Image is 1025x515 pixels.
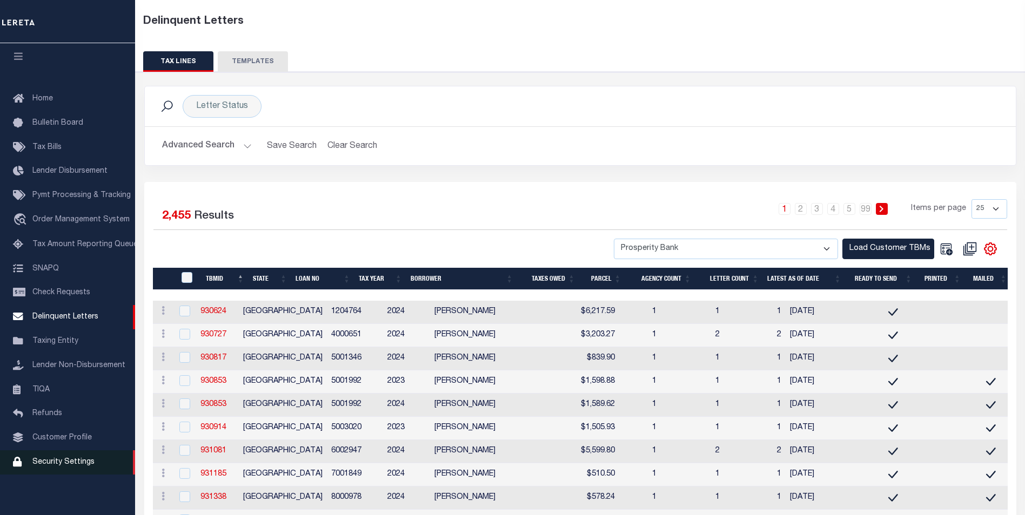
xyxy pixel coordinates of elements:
td: [GEOGRAPHIC_DATA] [239,301,327,324]
td: [PERSON_NAME] [430,324,563,347]
th: LETTER COUNT: activate to sort column ascending [695,268,763,290]
span: Lender Disbursement [32,167,108,175]
span: SNAPQ [32,265,59,272]
button: Load Customer TBMs [842,239,934,260]
a: 1 [779,203,790,215]
td: 1 [724,463,786,486]
button: TEMPLATES [218,51,288,72]
span: Items per page [911,203,966,215]
td: [PERSON_NAME] [430,394,563,417]
span: Home [32,95,53,103]
td: 1 [619,324,661,347]
td: [DATE] [786,417,861,440]
td: 2024 [383,486,430,510]
td: 2023 [383,417,430,440]
td: $839.90 [563,347,619,370]
div: Letter Status [183,95,262,118]
td: 1204764 [327,301,383,324]
td: [PERSON_NAME] [430,417,563,440]
th: Agency Count: activate to sort column ascending [626,268,695,290]
a: 930914 [200,424,226,431]
span: Order Management System [32,216,130,223]
button: Save Search [260,135,323,157]
a: 931338 [200,493,226,501]
span: Bulletin Board [32,119,83,127]
td: $1,589.62 [563,394,619,417]
a: 4 [827,203,839,215]
th: PRINTED: activate to sort column ascending [916,268,965,290]
span: Delinquent Letters [32,313,98,321]
th: READY TO SEND: activate to sort column ascending [846,268,916,290]
td: 1 [724,394,786,417]
td: 1 [619,301,661,324]
td: 1 [661,394,724,417]
td: 5003020 [327,417,383,440]
td: [DATE] [786,394,861,417]
a: 930624 [200,308,226,315]
td: 2024 [383,301,430,324]
td: 2 [661,440,724,463]
td: 5001992 [327,370,383,394]
td: [DATE] [786,440,861,463]
td: [GEOGRAPHIC_DATA] [239,486,327,510]
span: 2,455 [162,211,191,222]
td: $1,505.93 [563,417,619,440]
td: 8000978 [327,486,383,510]
td: 1 [619,417,661,440]
th: BORROWER: activate to sort column ascending [406,268,517,290]
td: $1,598.88 [563,370,619,394]
td: $3,203.27 [563,324,619,347]
td: 1 [619,370,661,394]
span: Check Requests [32,289,90,296]
td: [PERSON_NAME] [430,463,563,486]
span: Lender Non-Disbursement [32,362,125,369]
td: [DATE] [786,324,861,347]
a: 2 [795,203,807,215]
td: 2 [724,324,786,347]
a: 930853 [200,377,226,385]
th: STATE: activate to sort column ascending [249,268,292,290]
th: LATEST AS OF DATE: activate to sort column ascending [763,268,845,290]
span: Refunds [32,410,62,417]
td: [PERSON_NAME] [430,301,563,324]
span: TIQA [32,385,50,393]
a: 931185 [200,470,226,478]
td: $578.24 [563,486,619,510]
td: 2023 [383,370,430,394]
span: Customer Profile [32,434,92,442]
a: 5 [843,203,855,215]
td: 1 [619,486,661,510]
td: 2024 [383,347,430,370]
td: $510.50 [563,463,619,486]
td: [PERSON_NAME] [430,370,563,394]
td: [DATE] [786,486,861,510]
td: 1 [724,370,786,394]
td: [GEOGRAPHIC_DATA] [239,463,327,486]
th: PARCEL: activate to sort column ascending [579,268,625,290]
td: 1 [619,463,661,486]
td: [DATE] [786,301,861,324]
td: 1 [724,417,786,440]
button: Clear Search [323,135,382,157]
td: 1 [619,347,661,370]
td: [GEOGRAPHIC_DATA] [239,370,327,394]
th: Tax Year: activate to sort column ascending [354,268,406,290]
td: $6,217.59 [563,301,619,324]
td: [PERSON_NAME] [430,347,563,370]
span: Pymt Processing & Tracking [32,192,131,199]
td: [GEOGRAPHIC_DATA] [239,417,327,440]
td: [GEOGRAPHIC_DATA] [239,347,327,370]
td: 1 [661,486,724,510]
td: 1 [661,301,724,324]
td: 5001346 [327,347,383,370]
td: 1 [619,440,661,463]
td: 5001992 [327,394,383,417]
a: 931081 [200,447,226,455]
td: 2024 [383,463,430,486]
td: [GEOGRAPHIC_DATA] [239,324,327,347]
th: TBMID: activate to sort column descending [202,268,249,290]
button: TAX LINES [143,51,213,72]
th: MAILED: activate to sort column ascending [965,268,1011,290]
span: Tax Amount Reporting Queue [32,241,138,248]
label: Results [194,208,234,225]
